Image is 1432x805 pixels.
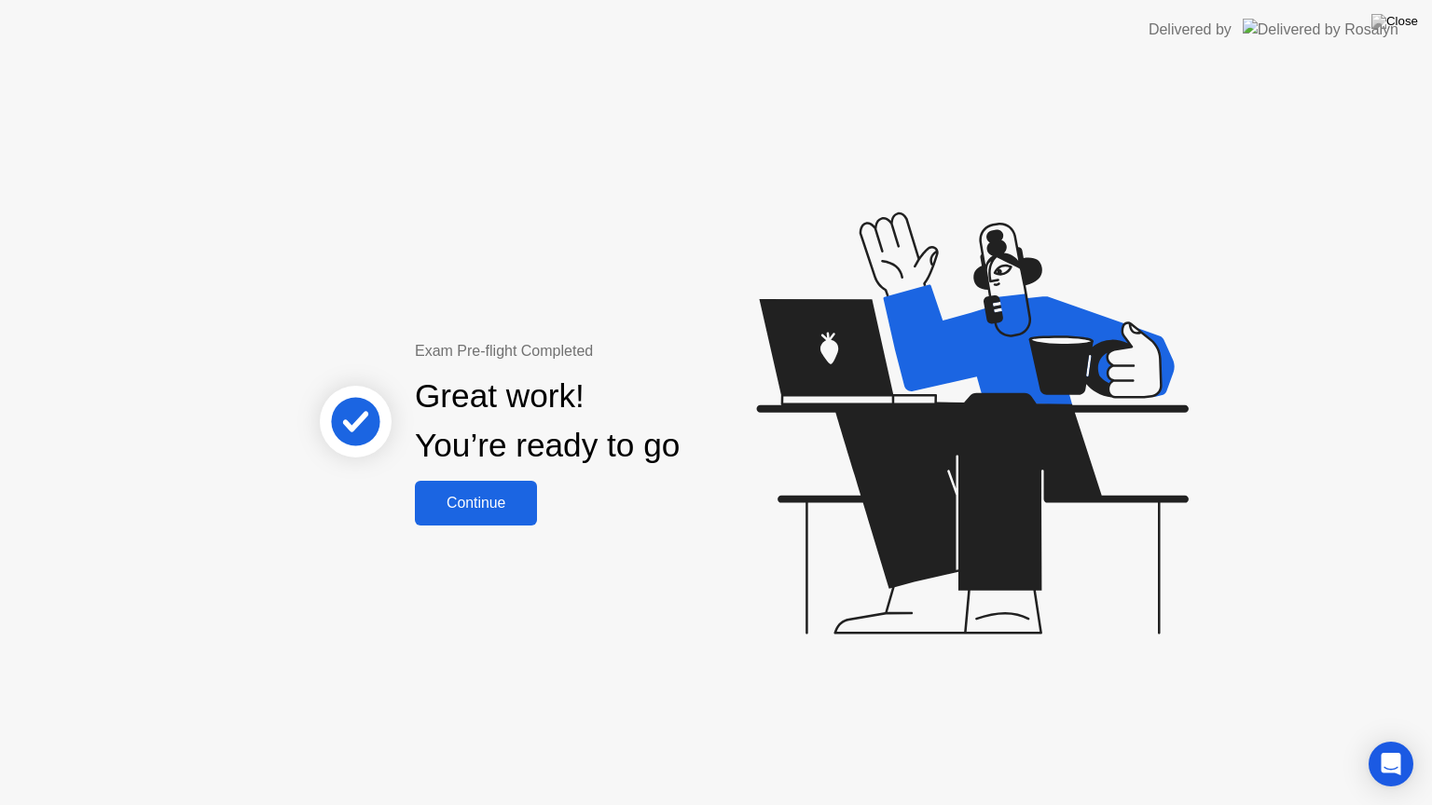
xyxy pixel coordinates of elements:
[415,340,800,362] div: Exam Pre-flight Completed
[415,481,537,525] button: Continue
[1243,19,1398,40] img: Delivered by Rosalyn
[1371,14,1418,29] img: Close
[1369,742,1413,786] div: Open Intercom Messenger
[420,495,531,512] div: Continue
[1149,19,1232,41] div: Delivered by
[415,372,680,471] div: Great work! You’re ready to go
